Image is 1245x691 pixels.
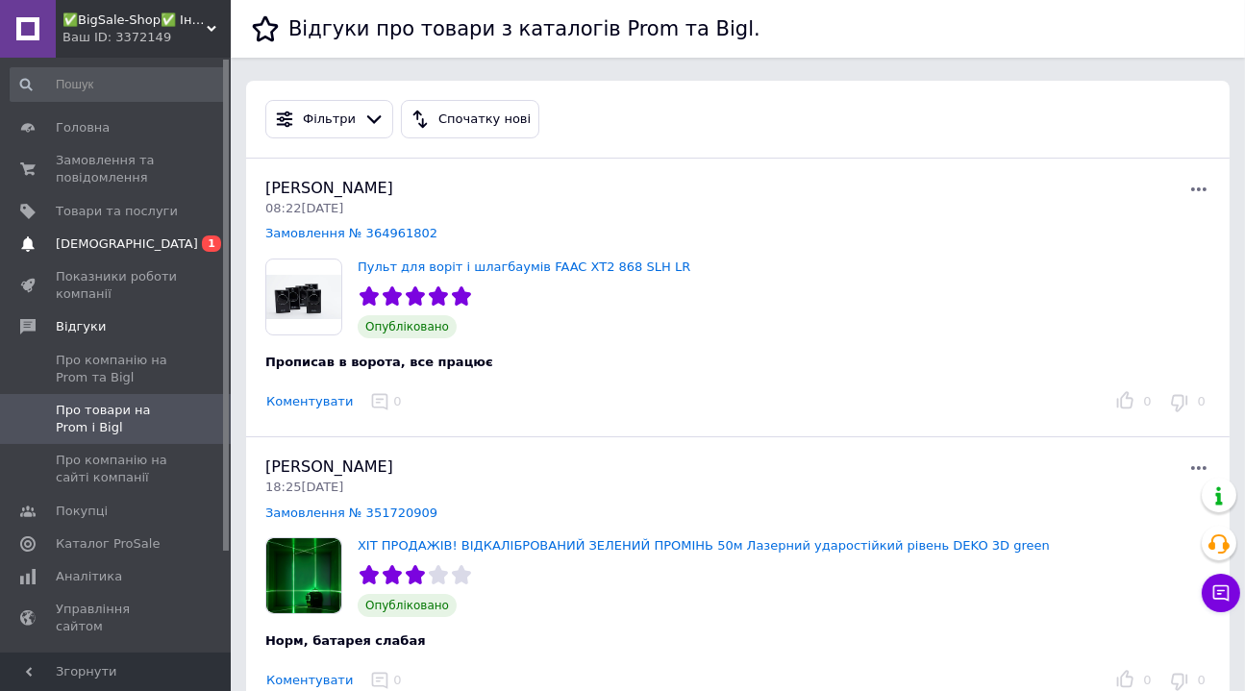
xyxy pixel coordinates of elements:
[56,119,110,136] span: Головна
[435,110,535,130] div: Спочатку нові
[56,601,178,635] span: Управління сайтом
[266,259,341,334] img: Пульт для воріт і шлагбаумів FAAC XT2 868 SLH LR
[56,535,160,553] span: Каталог ProSale
[265,355,493,369] span: Прописав в ворота, все працює
[56,352,178,386] span: Про компанію на Prom та Bigl
[56,652,178,686] span: Гаманець компанії
[265,480,343,494] span: 18:25[DATE]
[56,568,122,585] span: Аналітика
[401,100,539,138] button: Спочатку нові
[202,235,221,252] span: 1
[265,226,437,240] a: Замовлення № 364961802
[56,503,108,520] span: Покупці
[56,235,198,253] span: [DEMOGRAPHIC_DATA]
[265,671,354,691] button: Коментувати
[288,17,760,40] h1: Відгуки про товари з каталогів Prom та Bigl.
[56,402,178,436] span: Про товари на Prom і Bigl
[358,315,457,338] span: Опубліковано
[265,392,354,412] button: Коментувати
[62,29,231,46] div: Ваш ID: 3372149
[1202,574,1240,612] button: Чат з покупцем
[358,259,690,274] a: Пульт для воріт і шлагбаумів FAAC XT2 868 SLH LR
[56,268,178,303] span: Показники роботи компанії
[265,100,393,138] button: Фільтри
[358,538,1050,553] a: ХІТ ПРОДАЖІВ! ВІДКАЛІБРОВАНИЙ ЗЕЛЕНИЙ ПРОМІНЬ 50м Лазерний ударостійкий рівень DEKO 3D green
[265,506,437,520] a: Замовлення № 351720909
[358,594,457,617] span: Опубліковано
[265,633,426,648] span: Норм, батарея слабая
[56,318,106,335] span: Відгуки
[56,152,178,186] span: Замовлення та повідомлення
[299,110,360,130] div: Фільтри
[56,452,178,486] span: Про компанію на сайті компанії
[56,203,178,220] span: Товари та послуги
[265,457,393,476] span: [PERSON_NAME]
[266,538,341,613] img: ХІТ ПРОДАЖІВ! ВІДКАЛІБРОВАНИЙ ЗЕЛЕНИЙ ПРОМІНЬ 50м Лазерний ударостійкий рівень DEKO 3D green
[265,179,393,197] span: [PERSON_NAME]
[10,67,226,102] input: Пошук
[62,12,207,29] span: ✅️BigSale-Shop✅️ Інтернет-Магазин
[265,201,343,215] span: 08:22[DATE]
